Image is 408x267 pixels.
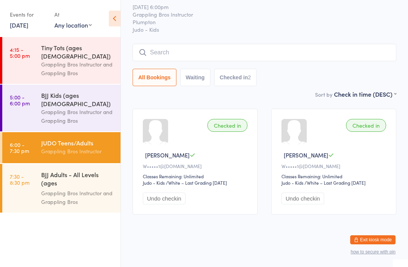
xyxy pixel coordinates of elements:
div: Grappling Bros Instructor [41,147,114,156]
label: Sort by [315,91,332,98]
div: W•••••1@[DOMAIN_NAME] [281,163,388,169]
button: Undo checkin [281,193,324,204]
div: JUDO Teens/Adults [41,139,114,147]
div: Events for [10,8,47,21]
div: 2 [248,74,251,80]
time: 7:30 - 8:30 pm [10,173,29,185]
button: Checked in2 [214,69,257,86]
div: Checked in [207,119,247,132]
div: Tiny Tots (ages [DEMOGRAPHIC_DATA]) [41,43,114,60]
a: 4:15 -5:00 pmTiny Tots (ages [DEMOGRAPHIC_DATA])Grappling Bros Instructor and Grappling Bros [2,37,121,84]
button: how to secure with pin [351,249,396,255]
button: All Bookings [133,69,176,86]
span: Plumpton [133,18,385,26]
div: BJJ Adults - All Levels (ages [DEMOGRAPHIC_DATA]+) [41,170,114,189]
input: Search [133,44,396,61]
a: [DATE] [10,21,28,29]
a: 6:00 -7:30 pmJUDO Teens/AdultsGrappling Bros Instructor [2,132,121,163]
div: W•••••1@[DOMAIN_NAME] [143,163,250,169]
div: Grappling Bros Instructor and Grappling Bros [41,189,114,206]
span: [PERSON_NAME] [284,151,328,159]
button: Undo checkin [143,193,185,204]
div: Judo - Kids [143,179,165,186]
div: Grappling Bros Instructor and Grappling Bros [41,60,114,77]
div: BJJ Kids (ages [DEMOGRAPHIC_DATA]) [41,91,114,108]
button: Exit kiosk mode [350,235,396,244]
span: / White – Last Grading [DATE] [304,179,366,186]
div: Classes Remaining: Unlimited [143,173,250,179]
div: At [54,8,92,21]
button: Waiting [180,69,210,86]
span: [DATE] 6:00pm [133,3,385,11]
span: [PERSON_NAME] [145,151,190,159]
div: Checked in [346,119,386,132]
div: Any location [54,21,92,29]
span: / White – Last Grading [DATE] [166,179,227,186]
div: Check in time (DESC) [334,90,396,98]
div: Classes Remaining: Unlimited [281,173,388,179]
div: Grappling Bros Instructor and Grappling Bros [41,108,114,125]
time: 5:00 - 6:00 pm [10,94,30,106]
span: Judo - Kids [133,26,396,33]
time: 6:00 - 7:30 pm [10,142,29,154]
span: Grappling Bros Instructor [133,11,385,18]
time: 4:15 - 5:00 pm [10,46,30,59]
a: 7:30 -8:30 pmBJJ Adults - All Levels (ages [DEMOGRAPHIC_DATA]+)Grappling Bros Instructor and Grap... [2,164,121,213]
a: 5:00 -6:00 pmBJJ Kids (ages [DEMOGRAPHIC_DATA])Grappling Bros Instructor and Grappling Bros [2,85,121,131]
div: Judo - Kids [281,179,303,186]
